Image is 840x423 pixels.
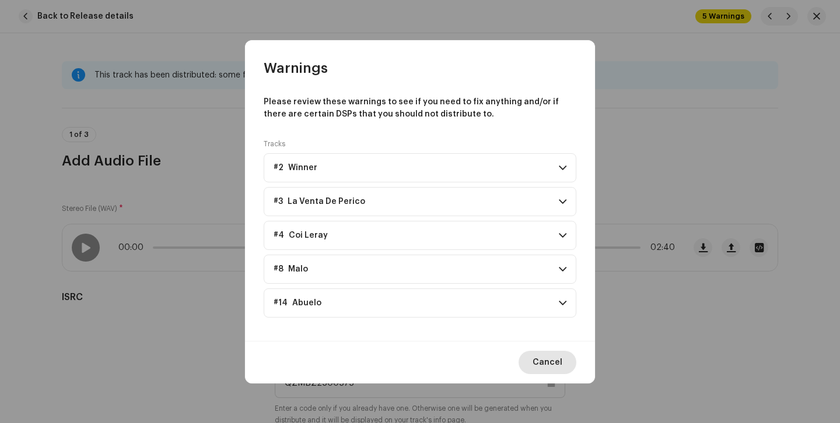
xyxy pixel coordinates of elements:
[519,351,576,374] button: Cancel
[274,163,317,172] span: #2 Winner
[264,96,576,121] p: Please review these warnings to see if you need to fix anything and/or if there are certain DSPs ...
[264,139,285,149] label: Tracks
[274,231,328,240] span: #4 Coi Leray
[264,187,576,216] p-accordion-header: #3 La Venta De Perico
[533,351,562,374] span: Cancel
[264,221,576,250] p-accordion-header: #4 Coi Leray
[274,265,308,274] span: #8 Malo
[274,298,321,308] span: #14 Abuelo
[264,288,576,318] p-accordion-header: #14 Abuelo
[264,255,576,284] p-accordion-header: #8 Malo
[264,153,576,182] p-accordion-header: #2 Winner
[274,197,365,206] span: #3 La Venta De Perico
[264,59,328,77] span: Warnings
